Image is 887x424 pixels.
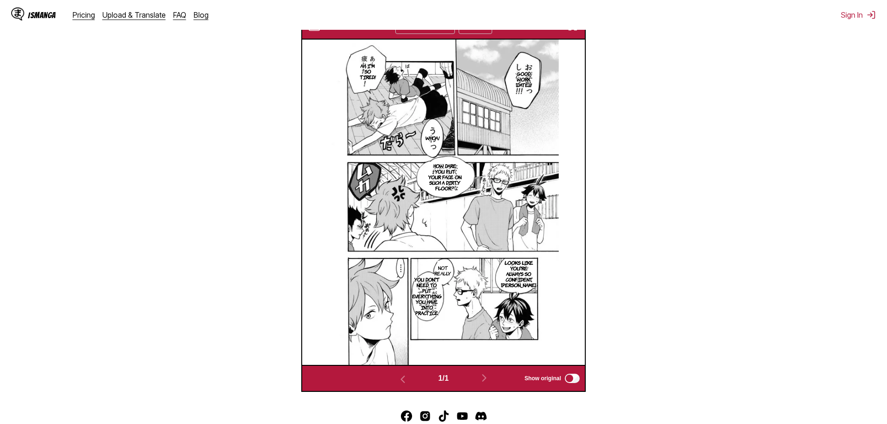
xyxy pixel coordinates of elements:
img: Manga Panel [328,40,559,365]
span: 1 / 1 [438,374,448,383]
p: How dare you put your face on such a dirty floor? [427,161,464,193]
img: Next page [479,372,490,384]
button: Sign In [841,10,876,20]
img: IsManga Facebook [401,411,412,422]
img: Sign out [867,10,876,20]
a: IsManga LogoIsManga [11,7,73,22]
a: Facebook [401,411,412,422]
a: Instagram [420,411,431,422]
p: Whoa! [424,133,441,142]
p: You don't need to put everything you have into practice. [410,275,444,317]
img: IsManga Instagram [420,411,431,422]
p: Not really [433,263,453,278]
img: Previous page [397,374,408,385]
input: Show original [565,374,580,383]
img: IsManga Discord [475,411,487,422]
a: Blog [194,10,209,20]
p: Good work [DATE]!! [509,69,538,89]
a: Pricing [73,10,95,20]
a: Youtube [457,411,468,422]
p: Ah, I'm so tired! [357,61,378,81]
span: Show original [524,375,561,382]
a: TikTok [438,411,449,422]
img: IsManga TikTok [438,411,449,422]
img: IsManga YouTube [457,411,468,422]
a: Discord [475,411,487,422]
img: IsManga Logo [11,7,24,20]
a: FAQ [173,10,186,20]
a: Upload & Translate [102,10,166,20]
div: IsManga [28,11,56,20]
p: Looks like you're always so confident, [PERSON_NAME]. [499,258,538,289]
